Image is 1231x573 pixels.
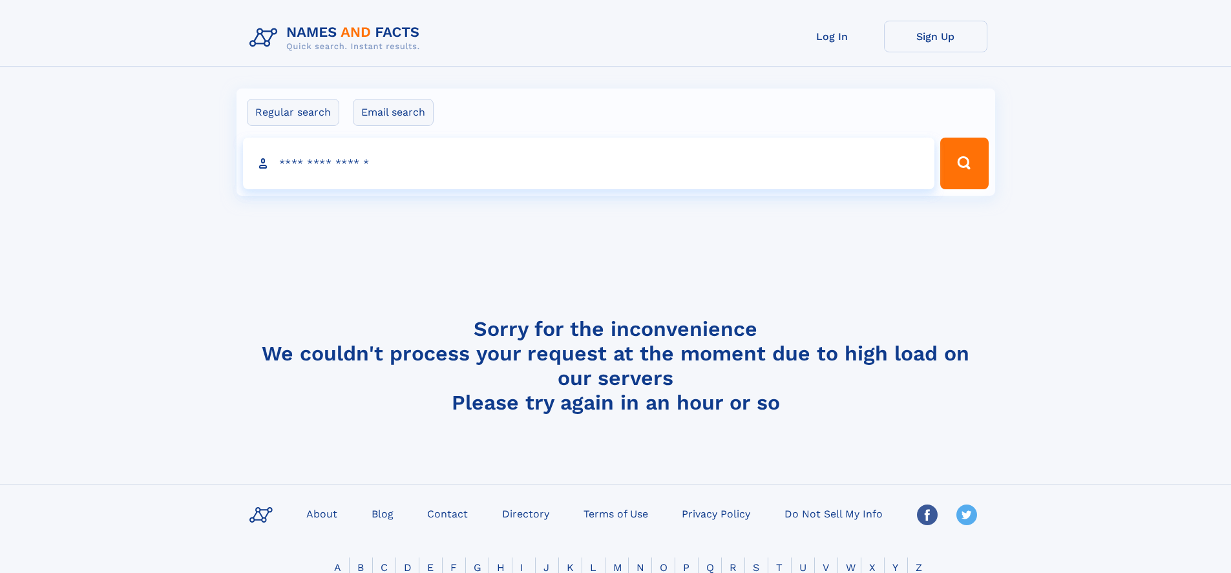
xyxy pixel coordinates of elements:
a: Privacy Policy [677,504,755,523]
a: Terms of Use [578,504,653,523]
label: Regular search [247,99,339,126]
a: Log In [781,21,884,52]
a: Contact [422,504,473,523]
h4: Sorry for the inconvenience We couldn't process your request at the moment due to high load on ou... [244,317,987,415]
a: About [301,504,342,523]
a: Sign Up [884,21,987,52]
img: Facebook [917,505,938,525]
img: Logo Names and Facts [244,21,430,56]
a: Do Not Sell My Info [779,504,888,523]
a: Directory [497,504,554,523]
a: Blog [366,504,399,523]
input: search input [243,138,935,189]
button: Search Button [940,138,988,189]
img: Twitter [956,505,977,525]
label: Email search [353,99,434,126]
